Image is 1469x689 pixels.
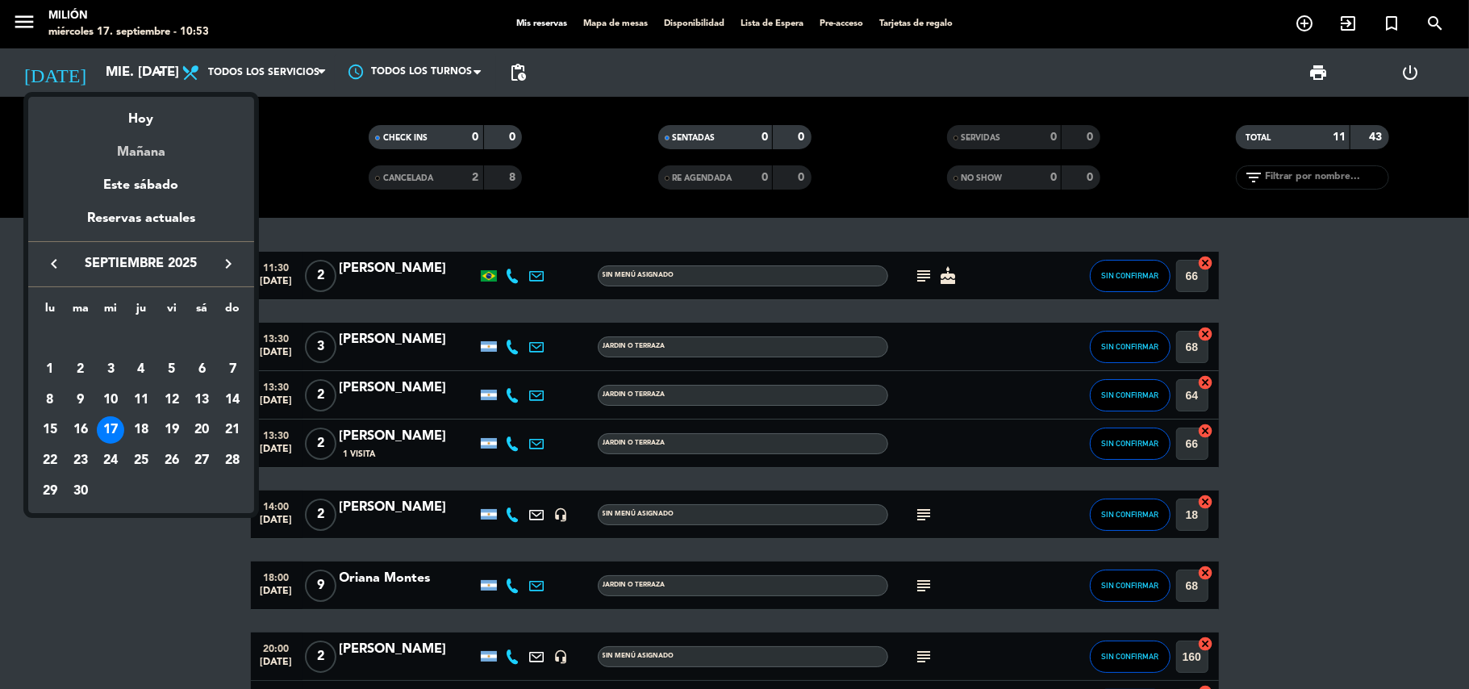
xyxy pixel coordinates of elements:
div: 10 [97,386,124,414]
td: SEP. [35,324,248,354]
td: 26 de septiembre de 2025 [156,445,187,476]
td: 24 de septiembre de 2025 [95,445,126,476]
div: Mañana [28,130,254,163]
div: 24 [97,447,124,474]
div: 2 [67,356,94,383]
th: sábado [187,299,218,324]
td: 18 de septiembre de 2025 [126,415,156,445]
div: 13 [188,386,215,414]
td: 13 de septiembre de 2025 [187,385,218,415]
div: 6 [188,356,215,383]
td: 1 de septiembre de 2025 [35,354,65,385]
td: 21 de septiembre de 2025 [217,415,248,445]
div: 30 [67,478,94,505]
button: keyboard_arrow_left [40,253,69,274]
div: 25 [127,447,155,474]
div: 22 [36,447,64,474]
td: 14 de septiembre de 2025 [217,385,248,415]
div: 1 [36,356,64,383]
th: lunes [35,299,65,324]
th: miércoles [95,299,126,324]
td: 15 de septiembre de 2025 [35,415,65,445]
td: 17 de septiembre de 2025 [95,415,126,445]
td: 19 de septiembre de 2025 [156,415,187,445]
div: 20 [188,416,215,444]
div: 11 [127,386,155,414]
div: 12 [158,386,186,414]
td: 5 de septiembre de 2025 [156,354,187,385]
td: 7 de septiembre de 2025 [217,354,248,385]
td: 2 de septiembre de 2025 [65,354,96,385]
div: Hoy [28,97,254,130]
td: 27 de septiembre de 2025 [187,445,218,476]
td: 8 de septiembre de 2025 [35,385,65,415]
td: 3 de septiembre de 2025 [95,354,126,385]
div: 5 [158,356,186,383]
button: keyboard_arrow_right [214,253,243,274]
div: 15 [36,416,64,444]
div: 18 [127,416,155,444]
td: 12 de septiembre de 2025 [156,385,187,415]
div: 21 [219,416,246,444]
div: Este sábado [28,163,254,208]
div: 23 [67,447,94,474]
div: 9 [67,386,94,414]
th: martes [65,299,96,324]
div: 26 [158,447,186,474]
div: 17 [97,416,124,444]
span: septiembre 2025 [69,253,214,274]
div: 16 [67,416,94,444]
td: 29 de septiembre de 2025 [35,476,65,507]
i: keyboard_arrow_right [219,254,238,274]
td: 16 de septiembre de 2025 [65,415,96,445]
td: 9 de septiembre de 2025 [65,385,96,415]
td: 10 de septiembre de 2025 [95,385,126,415]
td: 11 de septiembre de 2025 [126,385,156,415]
div: 29 [36,478,64,505]
td: 28 de septiembre de 2025 [217,445,248,476]
div: 27 [188,447,215,474]
td: 22 de septiembre de 2025 [35,445,65,476]
td: 4 de septiembre de 2025 [126,354,156,385]
th: viernes [156,299,187,324]
div: 4 [127,356,155,383]
td: 20 de septiembre de 2025 [187,415,218,445]
i: keyboard_arrow_left [44,254,64,274]
th: domingo [217,299,248,324]
div: 14 [219,386,246,414]
th: jueves [126,299,156,324]
div: 19 [158,416,186,444]
div: 7 [219,356,246,383]
td: 25 de septiembre de 2025 [126,445,156,476]
div: 28 [219,447,246,474]
td: 6 de septiembre de 2025 [187,354,218,385]
div: Reservas actuales [28,208,254,241]
div: 3 [97,356,124,383]
td: 30 de septiembre de 2025 [65,476,96,507]
div: 8 [36,386,64,414]
td: 23 de septiembre de 2025 [65,445,96,476]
